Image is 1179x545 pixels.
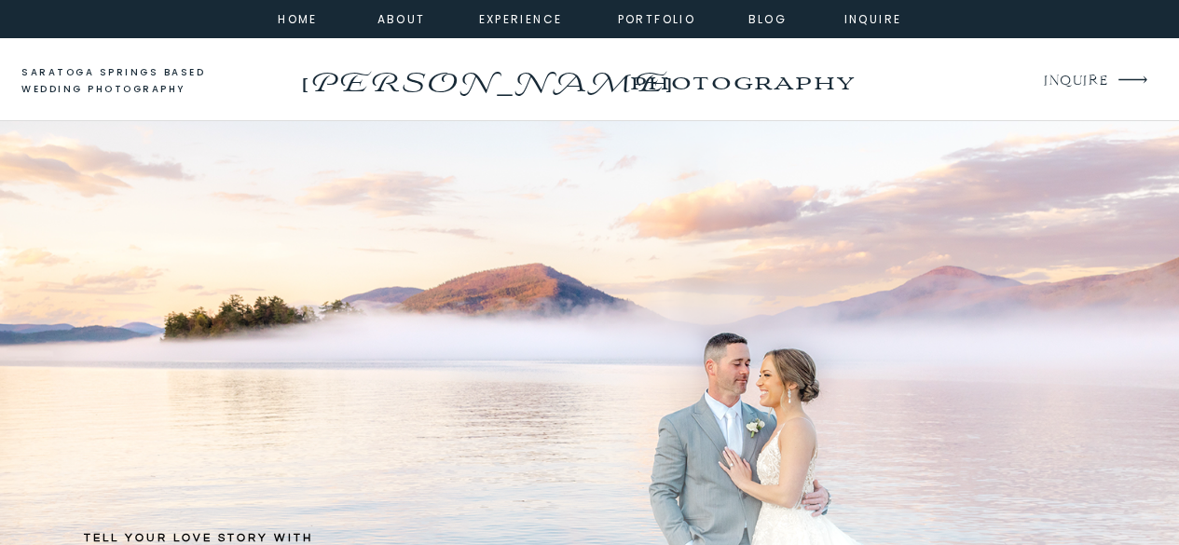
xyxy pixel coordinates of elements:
[617,9,697,26] a: portfolio
[21,64,240,99] a: saratoga springs based wedding photography
[593,56,890,107] a: photography
[1044,69,1106,94] a: INQUIRE
[840,9,907,26] a: inquire
[84,532,313,544] b: TELL YOUR LOVE STORY with
[273,9,323,26] a: home
[296,61,676,90] a: [PERSON_NAME]
[734,9,802,26] a: Blog
[377,9,419,26] a: about
[479,9,555,26] a: experience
